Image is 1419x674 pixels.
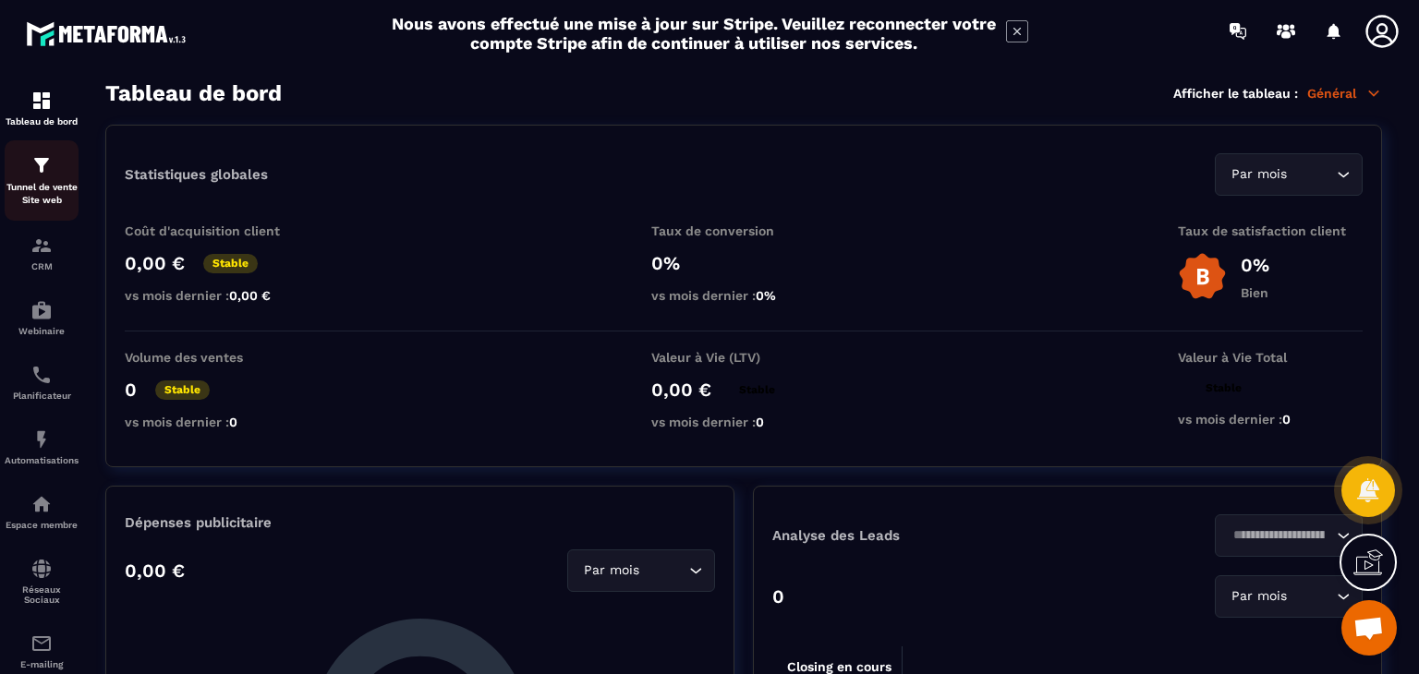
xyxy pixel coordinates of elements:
p: Bien [1241,285,1269,300]
img: logo [26,17,192,51]
p: CRM [5,261,79,271]
input: Search for option [643,560,685,581]
h3: Tableau de bord [105,80,282,106]
p: 0,00 € [651,379,711,401]
p: Taux de satisfaction client [1178,223,1363,238]
img: scheduler [30,364,53,386]
input: Search for option [1227,525,1332,546]
p: Automatisations [5,455,79,465]
div: Search for option [567,549,715,592]
p: vs mois dernier : [1178,412,1363,427]
p: Planificateur [5,391,79,401]
p: vs mois dernier : [125,288,309,303]
p: Général [1307,85,1382,102]
p: Webinaire [5,326,79,336]
a: social-networksocial-networkRéseaux Sociaux [5,544,79,619]
img: formation [30,90,53,112]
h2: Nous avons effectué une mise à jour sur Stripe. Veuillez reconnecter votre compte Stripe afin de ... [391,14,997,53]
p: Stable [203,254,258,273]
a: automationsautomationsAutomatisations [5,415,79,479]
p: 0,00 € [125,560,185,582]
div: Search for option [1215,514,1363,557]
img: automations [30,428,53,451]
img: formation [30,235,53,257]
a: automationsautomationsEspace membre [5,479,79,544]
p: Stable [155,380,210,400]
p: Tunnel de vente Site web [5,181,79,207]
img: automations [30,299,53,321]
p: Coût d'acquisition client [125,223,309,238]
a: schedulerschedulerPlanificateur [5,350,79,415]
img: automations [30,493,53,515]
img: formation [30,154,53,176]
a: formationformationTableau de bord [5,76,79,140]
p: Analyse des Leads [772,527,1068,544]
span: 0 [229,415,237,429]
p: 0,00 € [125,252,185,274]
p: Dépenses publicitaire [125,514,715,531]
p: 0% [1241,254,1269,276]
p: 0% [651,252,836,274]
p: Taux de conversion [651,223,836,238]
div: Search for option [1215,575,1363,618]
p: 0 [125,379,137,401]
input: Search for option [1291,164,1332,185]
a: formationformationCRM [5,221,79,285]
span: 0% [756,288,776,303]
span: Par mois [1227,586,1291,607]
p: Afficher le tableau : [1173,86,1298,101]
p: vs mois dernier : [125,415,309,429]
p: Espace membre [5,520,79,530]
p: 0 [772,585,784,608]
a: automationsautomationsWebinaire [5,285,79,350]
p: vs mois dernier : [651,288,836,303]
span: 0 [1282,412,1291,427]
span: Par mois [579,560,643,581]
p: Réseaux Sociaux [5,584,79,605]
p: Stable [1196,379,1251,398]
p: Volume des ventes [125,350,309,365]
p: Statistiques globales [125,166,268,183]
p: Stable [730,380,784,400]
a: formationformationTunnel de vente Site web [5,140,79,221]
img: email [30,632,53,655]
input: Search for option [1291,586,1332,607]
div: Search for option [1215,153,1363,196]
p: Valeur à Vie (LTV) [651,350,836,365]
span: 0 [756,415,764,429]
p: vs mois dernier : [651,415,836,429]
p: Valeur à Vie Total [1178,350,1363,365]
span: Par mois [1227,164,1291,185]
p: Tableau de bord [5,116,79,126]
img: b-badge-o.b3b20ee6.svg [1178,252,1227,301]
span: 0,00 € [229,288,271,303]
div: Ouvrir le chat [1341,600,1397,656]
img: social-network [30,558,53,580]
p: E-mailing [5,659,79,669]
